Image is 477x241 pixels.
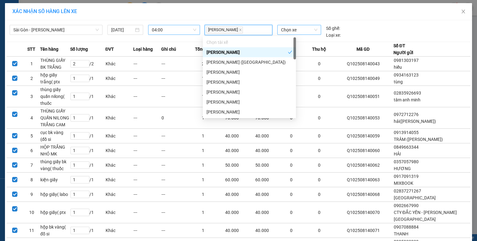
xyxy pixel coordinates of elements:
[277,129,305,143] td: 0
[247,187,277,202] td: 40.000
[40,223,70,238] td: hộp bk vàng( đồ si
[13,25,99,35] span: Sài Gòn - Phương Lâm
[40,86,70,107] td: thùng giấy quấn nilong( thuốc
[333,57,393,71] td: Q102508140043
[333,86,393,107] td: Q102508140051
[394,203,419,208] span: 0902667990
[217,143,247,158] td: 40.000
[40,202,70,223] td: hộp giấy( ptx
[161,46,176,53] span: Ghi chú
[105,57,133,71] td: Khác
[247,158,277,173] td: 50.000
[133,223,161,238] td: ---
[70,223,105,238] td: / 1
[70,46,88,53] span: Số lượng
[27,46,35,53] span: STT
[189,57,217,71] td: 2
[133,129,161,143] td: ---
[111,26,134,33] input: 15/08/2025
[189,158,217,173] td: 1
[189,129,217,143] td: 1
[281,25,317,35] span: Chọn xe
[105,223,133,238] td: Khác
[333,158,393,173] td: Q102508140062
[105,202,133,223] td: Khác
[40,107,70,129] td: THÙNG GIẤY QUẤN NILONG TRẮNG CAM
[326,32,341,39] span: Loại xe:
[333,173,393,187] td: Q102508140063
[133,158,161,173] td: ---
[217,223,247,238] td: 40.000
[70,107,105,129] td: / 1
[105,143,133,158] td: Khác
[393,42,413,56] div: Số ĐT Người gửi
[23,173,40,187] td: 8
[277,173,305,187] td: 0
[333,223,393,238] td: Q102508140071
[394,210,457,222] span: CTY ĐẮC YẾN - [PERSON_NAME][GEOGRAPHIC_DATA]
[40,173,70,187] td: kiện giấy
[70,57,105,71] td: / 2
[455,3,472,21] button: Close
[189,86,217,107] td: 1
[207,39,292,46] div: Chọn tài xế
[195,46,211,53] span: Tổng SL
[333,187,393,202] td: Q102508140068
[394,65,402,70] span: hiếu
[394,97,420,102] span: tâm anh minh
[461,9,466,14] span: close
[207,59,292,66] div: [PERSON_NAME] ([GEOGRAPHIC_DATA])
[277,143,305,158] td: 0
[207,89,292,95] div: [PERSON_NAME]
[133,86,161,107] td: ---
[105,173,133,187] td: Khác
[312,46,326,53] span: Thu hộ
[70,173,105,187] td: / 1
[161,86,189,107] td: ---
[305,129,333,143] td: 0
[305,57,333,71] td: 0
[12,8,77,14] span: XÁC NHẬN SỐ HÀNG LÊN XE
[133,71,161,86] td: ---
[133,57,161,71] td: ---
[394,151,401,156] span: HẢI
[288,50,292,54] span: check
[70,158,105,173] td: / 1
[70,71,105,86] td: / 1
[394,90,421,95] span: 02835926693
[105,46,114,53] span: ĐVT
[217,129,247,143] td: 40.000
[70,86,105,107] td: / 1
[394,112,419,117] span: 0972712276
[40,158,70,173] td: thùng giấy bk vàng( thuốc
[133,173,161,187] td: ---
[305,187,333,202] td: 0
[394,72,419,77] span: 0934163123
[203,87,296,97] div: Nguyễn Thanh Thời
[23,129,40,143] td: 5
[247,223,277,238] td: 40.000
[189,107,217,129] td: 1
[239,28,242,31] span: close
[247,202,277,223] td: 40.000
[207,49,288,56] div: [PERSON_NAME]
[333,107,393,129] td: Q102508140053
[207,69,292,76] div: [PERSON_NAME]
[277,158,305,173] td: 0
[207,99,292,105] div: [PERSON_NAME]
[133,187,161,202] td: ---
[189,143,217,158] td: 1
[70,202,105,223] td: / 1
[333,143,393,158] td: Q102508140060
[394,188,421,193] span: 02837271267
[23,86,40,107] td: 3
[203,97,296,107] div: Vũ Đức Thuận
[105,107,133,129] td: Khác
[40,143,70,158] td: HỘP TRẮNG NHỎ MK
[161,107,189,129] td: 0
[394,231,408,236] span: THANH
[277,202,305,223] td: 0
[23,107,40,129] td: 4
[207,79,292,86] div: [PERSON_NAME]
[40,57,70,71] td: THÙNG GIẤY BK TRẮNG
